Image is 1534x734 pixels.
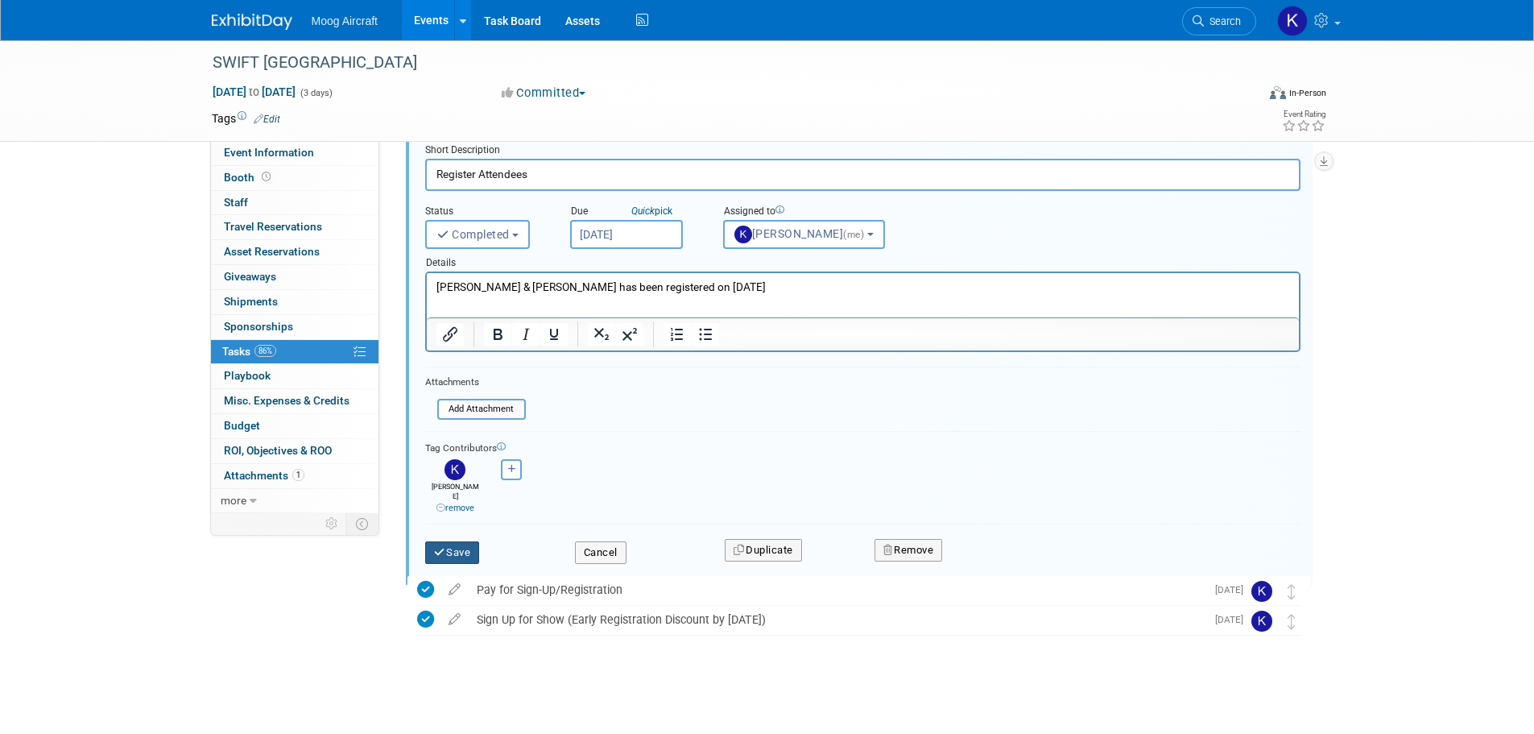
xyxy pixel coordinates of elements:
[425,541,480,564] button: Save
[211,265,378,289] a: Giveaways
[224,469,304,482] span: Attachments
[222,345,276,358] span: Tasks
[1270,86,1286,99] img: Format-Inperson.png
[211,439,378,463] a: ROI, Objectives & ROO
[254,114,280,125] a: Edit
[211,166,378,190] a: Booth
[734,227,867,240] span: [PERSON_NAME]
[469,576,1205,603] div: Pay for Sign-Up/Registration
[425,143,1300,159] div: Short Description
[224,245,320,258] span: Asset Reservations
[425,159,1300,190] input: Name of task or a short description
[224,295,278,308] span: Shipments
[211,489,378,513] a: more
[575,541,626,564] button: Cancel
[440,583,469,597] a: edit
[1288,584,1296,599] i: Move task
[224,146,314,159] span: Event Information
[211,315,378,339] a: Sponsorships
[246,85,262,98] span: to
[723,205,924,220] div: Assigned to
[211,191,378,215] a: Staff
[211,414,378,438] a: Budget
[211,340,378,364] a: Tasks86%
[212,110,280,126] td: Tags
[540,323,568,346] button: Underline
[211,215,378,239] a: Travel Reservations
[425,438,1300,455] div: Tag Contributors
[1277,6,1308,36] img: Kelsey Blackley
[258,171,274,183] span: Booth not reserved yet
[631,205,655,217] i: Quick
[1251,581,1272,602] img: Kelsey Blackley
[345,513,378,534] td: Toggle Event Tabs
[224,196,248,209] span: Staff
[211,240,378,264] a: Asset Reservations
[221,494,246,507] span: more
[692,323,719,346] button: Bullet list
[318,513,346,534] td: Personalize Event Tab Strip
[1288,87,1326,99] div: In-Person
[1215,614,1251,625] span: [DATE]
[224,444,332,457] span: ROI, Objectives & ROO
[1282,110,1325,118] div: Event Rating
[224,320,293,333] span: Sponsorships
[496,85,592,102] button: Committed
[570,220,683,249] input: Due Date
[1161,84,1327,108] div: Event Format
[1215,584,1251,595] span: [DATE]
[664,323,691,346] button: Numbered list
[616,323,643,346] button: Superscript
[628,205,676,218] a: Quickpick
[211,389,378,413] a: Misc. Expenses & Credits
[212,14,292,30] img: ExhibitDay
[224,369,271,382] span: Playbook
[875,539,943,562] button: Remove
[207,48,1232,77] div: SWIFT [GEOGRAPHIC_DATA]
[436,503,474,513] a: remove
[254,345,276,357] span: 86%
[1204,15,1241,27] span: Search
[725,539,802,562] button: Duplicate
[440,612,469,627] a: edit
[211,364,378,388] a: Playbook
[425,220,531,249] button: Completed
[425,249,1300,272] div: Details
[224,394,349,407] span: Misc. Expenses & Credits
[843,229,864,240] span: (me)
[224,220,322,233] span: Travel Reservations
[425,375,526,389] div: Attachments
[436,228,510,241] span: Completed
[211,141,378,165] a: Event Information
[211,464,378,488] a: Attachments1
[1182,7,1256,35] a: Search
[211,290,378,314] a: Shipments
[425,205,546,220] div: Status
[299,88,333,98] span: (3 days)
[444,459,465,480] img: Kathryn Germony
[588,323,615,346] button: Subscript
[292,469,304,481] span: 1
[1288,614,1296,629] i: Move task
[429,480,482,515] div: [PERSON_NAME]
[224,171,274,184] span: Booth
[427,273,1299,317] iframe: Rich Text Area
[212,85,296,99] span: [DATE] [DATE]
[224,270,276,283] span: Giveaways
[436,323,464,346] button: Insert/edit link
[484,323,511,346] button: Bold
[224,419,260,432] span: Budget
[312,15,378,27] span: Moog Aircraft
[469,606,1205,633] div: Sign Up for Show (Early Registration Discount by [DATE])
[1251,611,1272,632] img: Kelsey Blackley
[512,323,540,346] button: Italic
[723,220,885,249] button: [PERSON_NAME](me)
[570,205,699,220] div: Due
